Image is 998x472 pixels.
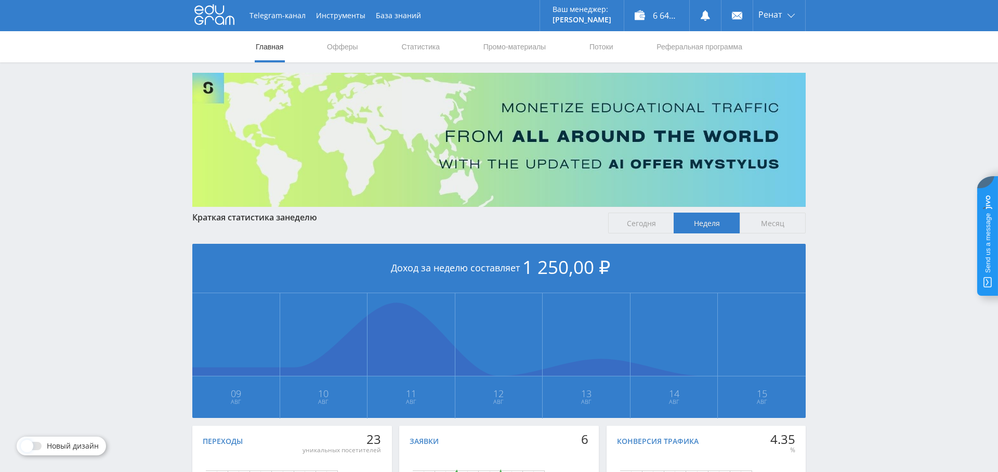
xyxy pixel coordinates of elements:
[553,16,611,24] p: [PERSON_NAME]
[285,212,317,223] span: неделю
[255,31,284,62] a: Главная
[674,213,740,233] span: Неделя
[47,442,99,450] span: Новый дизайн
[368,389,454,398] span: 11
[192,244,806,293] div: Доход за неделю составляет
[655,31,743,62] a: Реферальная программа
[718,398,805,406] span: Авг
[740,213,806,233] span: Месяц
[758,10,782,19] span: Ренат
[193,389,279,398] span: 09
[522,255,610,279] span: 1 250,00 ₽
[281,398,367,406] span: Авг
[553,5,611,14] p: Ваш менеджер:
[192,73,806,207] img: Banner
[631,389,717,398] span: 14
[543,389,629,398] span: 13
[303,432,381,447] div: 23
[368,398,454,406] span: Авг
[617,437,699,445] div: Конверсия трафика
[193,398,279,406] span: Авг
[631,398,717,406] span: Авг
[281,389,367,398] span: 10
[326,31,359,62] a: Офферы
[543,398,629,406] span: Авг
[608,213,674,233] span: Сегодня
[303,446,381,454] div: уникальных посетителей
[770,446,795,454] div: %
[588,31,614,62] a: Потоки
[410,437,439,445] div: Заявки
[456,398,542,406] span: Авг
[770,432,795,447] div: 4.35
[456,389,542,398] span: 12
[581,432,588,447] div: 6
[203,437,243,445] div: Переходы
[482,31,547,62] a: Промо-материалы
[400,31,441,62] a: Статистика
[192,213,598,222] div: Краткая статистика за
[718,389,805,398] span: 15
